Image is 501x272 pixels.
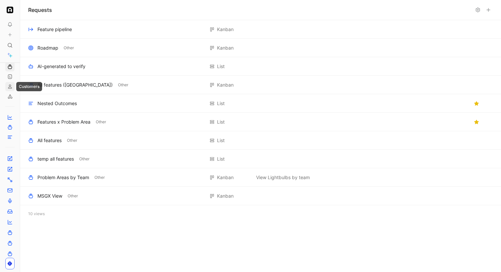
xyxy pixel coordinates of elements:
[62,45,75,51] button: Other
[217,155,225,163] div: List
[20,168,501,187] div: Problem Areas by TeamOtherKanbanView Lightbulbs by teamView actions
[28,6,52,14] h1: Requests
[20,113,501,131] div: Features x Problem AreaOtherListView actions
[217,192,234,200] div: Kanban
[79,156,89,162] span: Other
[217,136,225,144] div: List
[37,155,74,163] div: temp all features
[37,62,85,70] div: AI-generated to verify
[37,44,58,52] div: Roadmap
[20,187,501,205] div: MSGX ViewOtherKanbanView actions
[20,57,501,76] div: AI-generated to verifyListView actions
[96,119,106,125] span: Other
[20,94,501,113] div: Nested OutcomesListView actions
[217,81,234,89] div: Kanban
[37,118,90,126] div: Features x Problem Area
[37,25,72,33] div: Feature pipeline
[117,82,130,88] button: Other
[217,118,225,126] div: List
[20,20,501,39] div: Feature pipelineKanbanView actions
[20,131,501,150] div: All featuresOtherListView actions
[37,81,113,89] div: All features ([GEOGRAPHIC_DATA])
[78,156,91,162] button: Other
[217,44,234,52] div: Kanban
[217,62,225,70] div: List
[20,39,501,57] div: RoadmapOtherKanbanView actions
[68,193,78,199] span: Other
[255,174,311,181] button: View Lightbulbs by team
[217,99,225,107] div: List
[5,5,15,15] button: Ada
[7,7,13,13] img: Ada
[256,174,310,181] span: View Lightbulbs by team
[67,137,77,144] span: Other
[217,174,234,181] div: Kanban
[64,45,74,51] span: Other
[66,137,79,143] button: Other
[94,119,107,125] button: Other
[20,76,501,94] div: All features ([GEOGRAPHIC_DATA])OtherKanbanView actions
[20,150,501,168] div: temp all featuresOtherListView actions
[94,174,105,181] span: Other
[20,205,501,222] div: 10 views
[37,136,62,144] div: All features
[37,174,89,181] div: Problem Areas by Team
[37,192,62,200] div: MSGX View
[66,193,79,199] button: Other
[37,99,77,107] div: Nested Outcomes
[118,82,128,88] span: Other
[93,175,106,180] button: Other
[217,25,234,33] div: Kanban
